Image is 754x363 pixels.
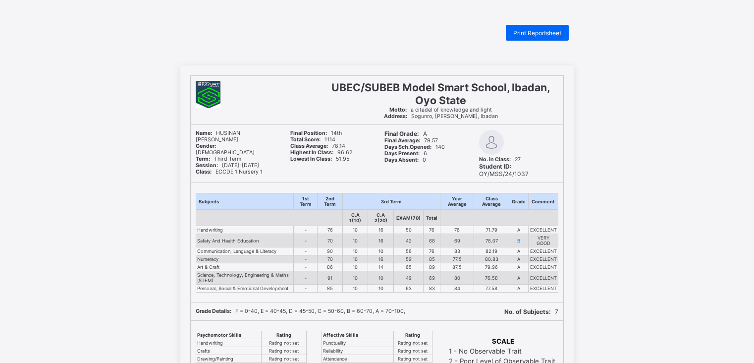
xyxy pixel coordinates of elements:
[294,285,318,293] td: -
[368,210,393,226] th: C.A 2(20)
[290,149,352,156] span: 96.62
[196,347,262,355] td: Crafts
[384,157,419,163] b: Days Absent:
[393,331,432,339] th: Rating
[290,130,327,136] b: Final Position:
[343,285,368,293] td: 10
[474,255,509,263] td: 80.83
[393,347,432,355] td: Rating not set
[394,271,424,285] td: 49
[196,193,294,210] th: Subjects
[196,156,210,162] b: Term:
[474,247,509,255] td: 82.19
[479,156,521,163] span: 27
[318,226,343,234] td: 76
[322,347,394,355] td: Reliability
[424,285,440,293] td: 83
[290,149,333,156] b: Highest In Class:
[196,169,263,175] span: ECCDE 1 Nursery 1
[509,193,529,210] th: Grade
[196,162,218,169] b: Session:
[509,255,529,263] td: A
[529,193,558,210] th: Comment
[384,144,445,150] span: 140
[294,247,318,255] td: -
[424,255,440,263] td: 85
[384,150,420,157] b: Days Present:
[384,113,498,120] span: Sogunro, [PERSON_NAME], Ibadan
[196,234,294,247] td: Safety And Health Education
[196,162,259,169] span: [DATE]-[DATE]
[529,263,558,271] td: EXCELLENT
[196,143,216,149] b: Gender:
[196,263,294,271] td: Art & Craft
[384,130,419,137] b: Final Grade:
[290,156,349,162] span: 51.95
[343,210,368,226] th: C.A 1(10)
[479,163,512,170] b: Student ID:
[318,271,343,285] td: 91
[322,355,394,363] td: Attendance
[318,234,343,247] td: 70
[294,193,318,210] th: 1st Term
[384,113,407,120] b: Address:
[331,81,550,107] span: UBEC/SUBEB Model Smart School, Ibadan, Oyo State
[440,193,474,210] th: Year Average
[196,143,255,156] span: [DEMOGRAPHIC_DATA]
[509,247,529,255] td: A
[196,130,240,143] span: HUSINAN [PERSON_NAME]
[196,271,294,285] td: Science, Technology, Engineering & Maths (STEM)
[440,263,474,271] td: 87.5
[384,144,431,150] b: Days Sch.Opened:
[384,137,420,144] b: Final Average:
[440,247,474,255] td: 83
[290,136,321,143] b: Total Score:
[424,210,440,226] th: Total
[393,355,432,363] td: Rating not set
[318,285,343,293] td: 85
[529,234,558,247] td: VERY GOOD
[394,263,424,271] td: 65
[343,255,368,263] td: 10
[509,226,529,234] td: A
[529,285,558,293] td: EXCELLENT
[290,156,332,162] b: Lowest In Class:
[474,234,509,247] td: 78.07
[294,234,318,247] td: -
[318,193,343,210] th: 2nd Term
[290,130,342,136] span: 14th
[529,226,558,234] td: EXCELLENT
[368,226,393,234] td: 16
[343,234,368,247] td: 10
[343,247,368,255] td: 10
[394,234,424,247] td: 42
[196,308,231,314] b: Grade Details:
[196,308,405,314] span: F = 0-40, E = 40-45, D = 45-50, C = 50-60, B = 60-70, A = 70-100,
[196,339,262,347] td: Handwriting
[504,308,558,315] span: 7
[196,331,262,339] th: Psychomotor Skills
[389,107,407,113] b: Motto:
[384,137,438,144] span: 79.57
[479,163,529,178] span: OY/MSS/24/1037
[318,247,343,255] td: 90
[343,226,368,234] td: 10
[290,143,345,149] span: 78.14
[474,226,509,234] td: 71.79
[318,263,343,271] td: 86
[394,210,424,226] th: EXAM(70)
[448,347,557,356] td: 1 - No Observable Trait
[394,255,424,263] td: 59
[509,263,529,271] td: A
[196,355,262,363] td: Drawing/Painting
[261,347,306,355] td: Rating not set
[290,136,335,143] span: 1114
[424,247,440,255] td: 76
[368,285,393,293] td: 10
[504,308,551,315] b: No. of Subjects:
[196,226,294,234] td: Handwriting
[384,130,427,137] span: A
[474,263,509,271] td: 79.96
[440,271,474,285] td: 80
[368,271,393,285] td: 10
